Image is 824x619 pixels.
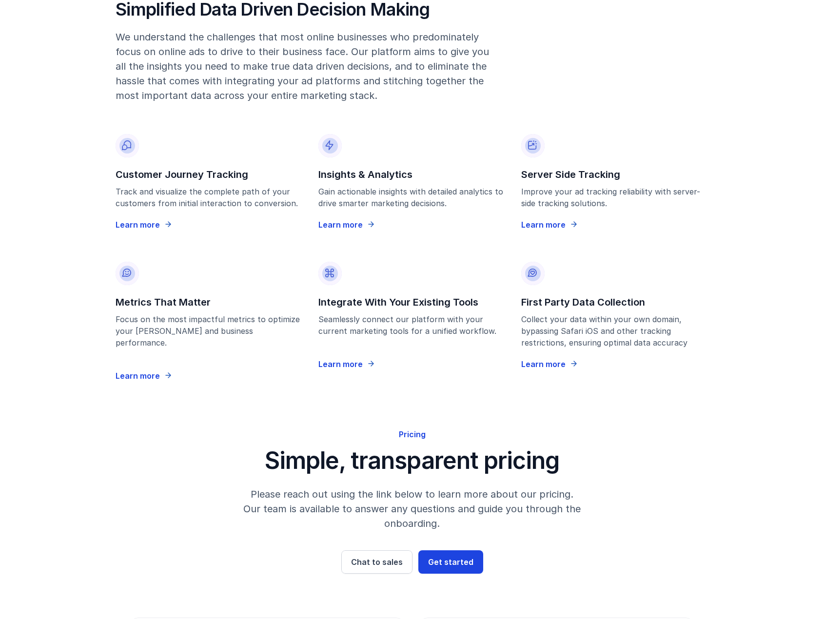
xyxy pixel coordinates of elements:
[116,370,174,382] a: Learn more
[521,219,566,231] p: Learn more
[38,329,59,335] span: Home
[418,550,483,574] a: Get started
[521,358,566,370] p: Learn more
[318,358,363,370] p: Learn more
[318,313,506,348] p: Seamlessly connect our platform with your current marketing tools for a unified workflow.
[116,219,160,231] p: Learn more
[20,69,176,86] p: Hi there 👋
[116,295,303,309] p: Metrics That Matter
[521,219,579,231] a: Learn more
[521,313,708,348] p: Collect your data within your own domain, bypassing Safari iOS and other tracking restrictions, e...
[116,186,303,209] p: Track and visualize the complete path of your customers from initial interaction to conversion.
[20,86,176,119] p: Let us know if you have any questions!
[225,487,599,531] p: Please reach out using the link below to learn more about our pricing. Our team is available to a...
[116,30,490,103] p: We understand the challenges that most online businesses who predominately focus on online ads to...
[168,16,185,33] div: Close
[318,358,376,370] a: Learn more
[20,16,39,35] div: Profile image for adeola
[521,358,579,370] a: Learn more
[116,370,160,382] p: Learn more
[318,219,376,231] a: Learn more
[116,313,303,360] p: Focus on the most impactful metrics to optimize your [PERSON_NAME] and business performance.
[521,167,708,182] p: Server Side Tracking
[178,428,646,440] p: Pricing
[341,550,412,574] a: Chat to sales
[318,295,506,309] p: Integrate With Your Existing Tools
[178,446,646,475] p: Simple, transparent pricing
[428,556,473,568] p: Get started
[351,556,403,568] p: Chat to sales
[521,295,708,309] p: First Party Data Collection
[130,329,163,335] span: Messages
[318,219,363,231] p: Learn more
[521,186,708,209] p: Improve your ad tracking reliability with server-side tracking solutions.
[116,167,303,182] p: Customer Journey Tracking
[318,186,506,209] p: Gain actionable insights with detailed analytics to drive smarter marketing decisions.
[98,304,195,343] button: Messages
[318,167,506,182] p: Insights & Analytics
[116,219,174,231] a: Learn more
